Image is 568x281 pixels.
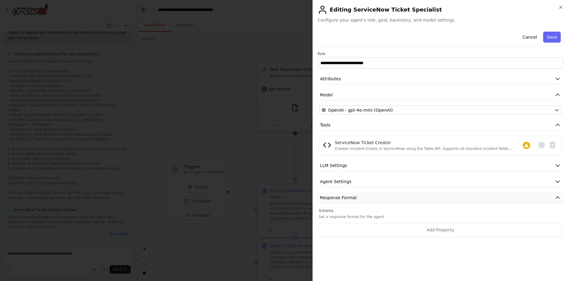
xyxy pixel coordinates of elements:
[318,51,563,56] label: Role
[323,141,331,149] img: ServiceNow Ticket Creator
[547,140,558,151] button: Delete tool
[318,17,563,23] span: Configure your agent's role, goal, backstory, and model settings.
[320,162,347,168] span: LLM Settings
[320,76,341,82] span: Attributes
[320,195,357,201] span: Response Format
[543,32,561,43] button: Save
[319,106,562,115] button: OpenAI - gpt-4o-mini (OpenAI)
[319,208,562,213] label: Schema
[318,160,563,171] button: LLM Settings
[320,179,351,185] span: Agent Settings
[318,120,563,131] button: Tools
[320,122,331,128] span: Tools
[318,5,563,15] h2: Editing ServiceNow Ticket Specialist
[335,140,523,146] div: ServiceNow Ticket Creator
[519,32,540,43] button: Cancel
[318,73,563,85] button: Attributes
[318,176,563,187] button: Agent Settings
[320,92,333,98] span: Model
[319,223,562,237] button: Add Property
[335,146,523,151] div: Creates incident tickets in ServiceNow using the Table API. Supports all standard incident fields...
[319,214,562,219] p: Set a response format for the agent.
[536,140,547,151] button: Configure tool
[318,89,563,101] button: Model
[318,192,563,203] button: Response Format
[328,107,393,113] span: OpenAI - gpt-4o-mini (OpenAI)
